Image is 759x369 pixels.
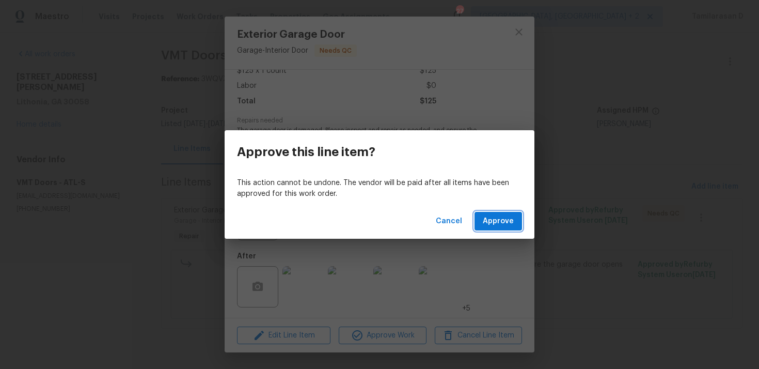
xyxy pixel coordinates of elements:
[475,212,522,231] button: Approve
[237,178,522,199] p: This action cannot be undone. The vendor will be paid after all items have been approved for this...
[483,215,514,228] span: Approve
[436,215,462,228] span: Cancel
[237,145,375,159] h3: Approve this line item?
[432,212,466,231] button: Cancel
